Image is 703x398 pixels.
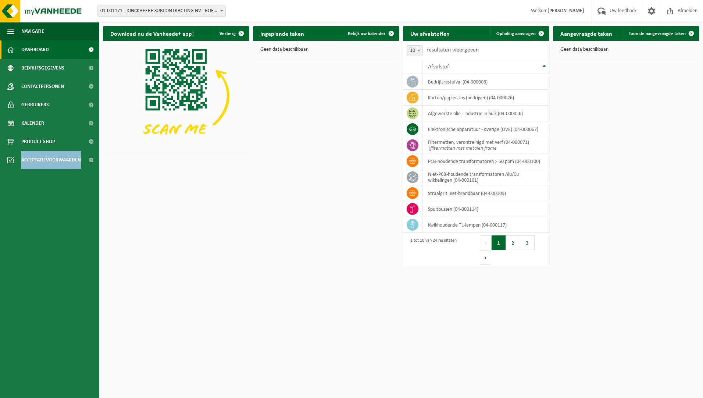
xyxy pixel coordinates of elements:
[97,6,225,16] span: 01-001171 - JONCKHEERE SUBCONTRACTING NV - ROESELARE
[422,90,549,106] td: karton/papier, los (bedrijven) (04-000026)
[21,151,81,169] span: Acceptatievoorwaarden
[629,31,686,36] span: Toon de aangevraagde taken
[422,217,549,233] td: kwikhoudende TL-lampen (04-000117)
[21,77,64,96] span: Contactpersonen
[422,121,549,137] td: elektronische apparatuur - overige (OVE) (04-000067)
[422,153,549,169] td: PCB-houdende transformatoren > 50 ppm (04-000100)
[103,41,249,151] img: Download de VHEPlus App
[490,26,549,41] a: Ophaling aanvragen
[547,8,584,14] strong: [PERSON_NAME]
[623,26,699,41] a: Toon de aangevraagde taken
[21,40,49,59] span: Dashboard
[260,47,392,52] p: Geen data beschikbaar.
[506,235,520,250] button: 2
[422,185,549,201] td: straalgrit niet-brandbaar (04-000109)
[520,235,535,250] button: 3
[422,74,549,90] td: bedrijfsrestafval (04-000008)
[21,114,44,132] span: Kalender
[422,169,549,185] td: niet-PCB-houdende transformatoren Alu/Cu wikkelingen (04-000101)
[407,46,422,56] span: 10
[253,26,311,40] h2: Ingeplande taken
[553,26,620,40] h2: Aangevraagde taken
[428,64,449,70] span: Afvalstof
[214,26,249,41] button: Verberg
[348,31,386,36] span: Bekijk uw kalender
[220,31,236,36] span: Verberg
[480,250,491,265] button: Next
[496,31,536,36] span: Ophaling aanvragen
[407,235,457,266] div: 1 tot 10 van 24 resultaten
[403,26,457,40] h2: Uw afvalstoffen
[21,96,49,114] span: Gebruikers
[422,201,549,217] td: spuitbussen (04-000114)
[407,45,423,56] span: 10
[427,47,479,53] label: resultaten weergeven
[492,235,506,250] button: 1
[422,137,549,153] td: filtermatten, verontreinigd met verf (04-000071) |
[560,47,692,52] p: Geen data beschikbaar.
[342,26,399,41] a: Bekijk uw kalender
[430,146,497,151] i: filtermatten met metalen frame
[480,235,492,250] button: Previous
[103,26,201,40] h2: Download nu de Vanheede+ app!
[21,59,64,77] span: Bedrijfsgegevens
[21,22,44,40] span: Navigatie
[422,106,549,121] td: afgewerkte olie - industrie in bulk (04-000056)
[97,6,226,17] span: 01-001171 - JONCKHEERE SUBCONTRACTING NV - ROESELARE
[21,132,55,151] span: Product Shop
